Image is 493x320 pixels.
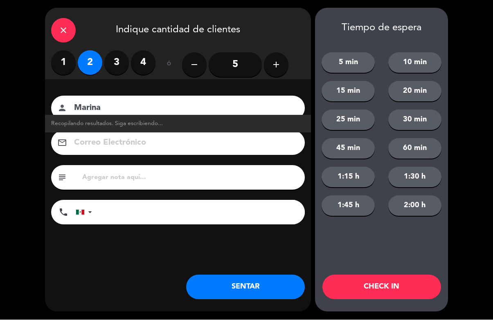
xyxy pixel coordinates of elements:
[131,51,155,75] label: 4
[45,8,311,51] div: Indique cantidad de clientes
[57,173,67,183] i: subject
[322,275,441,300] button: CHECK IN
[388,81,441,102] button: 20 min
[186,275,305,300] button: SENTAR
[388,53,441,73] button: 10 min
[322,167,375,188] button: 1:15 h
[322,110,375,130] button: 25 min
[322,53,375,73] button: 5 min
[315,22,448,34] div: Tiempo de espera
[388,167,441,188] button: 1:30 h
[51,119,163,129] span: Recopilando resultados. Siga escribiendo...
[51,51,76,75] label: 1
[73,101,294,116] input: Nombre del cliente
[76,201,95,224] div: Mexico (México): +52
[322,139,375,159] button: 45 min
[388,110,441,130] button: 30 min
[59,208,68,217] i: phone
[322,81,375,102] button: 15 min
[155,51,182,79] div: ó
[57,138,67,148] i: email
[388,139,441,159] button: 60 min
[322,196,375,216] button: 1:45 h
[78,51,102,75] label: 2
[189,60,199,70] i: remove
[73,136,294,150] input: Correo Electrónico
[182,53,207,77] button: remove
[59,26,68,36] i: close
[388,196,441,216] button: 2:00 h
[81,172,299,183] input: Agregar nota aquí...
[264,53,288,77] button: add
[57,103,67,113] i: person
[104,51,129,75] label: 3
[271,60,281,70] i: add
